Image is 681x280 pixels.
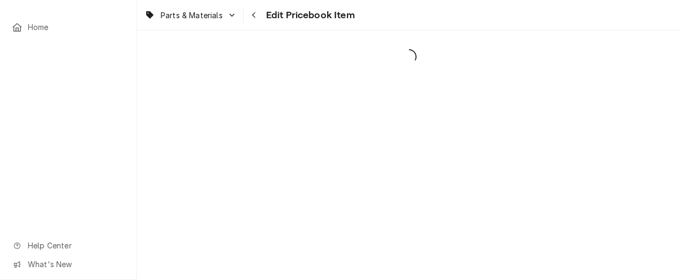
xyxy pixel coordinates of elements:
span: Loading... [137,46,681,68]
button: Navigate back [246,6,263,24]
span: Help Center [28,240,124,251]
span: Edit Pricebook Item [263,8,355,22]
a: Go to What's New [6,255,130,273]
a: Go to Parts & Materials [140,6,241,24]
a: Home [6,18,130,36]
a: Go to Help Center [6,237,130,254]
span: What's New [28,259,124,270]
span: Home [28,21,125,33]
span: Parts & Materials [161,10,223,21]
